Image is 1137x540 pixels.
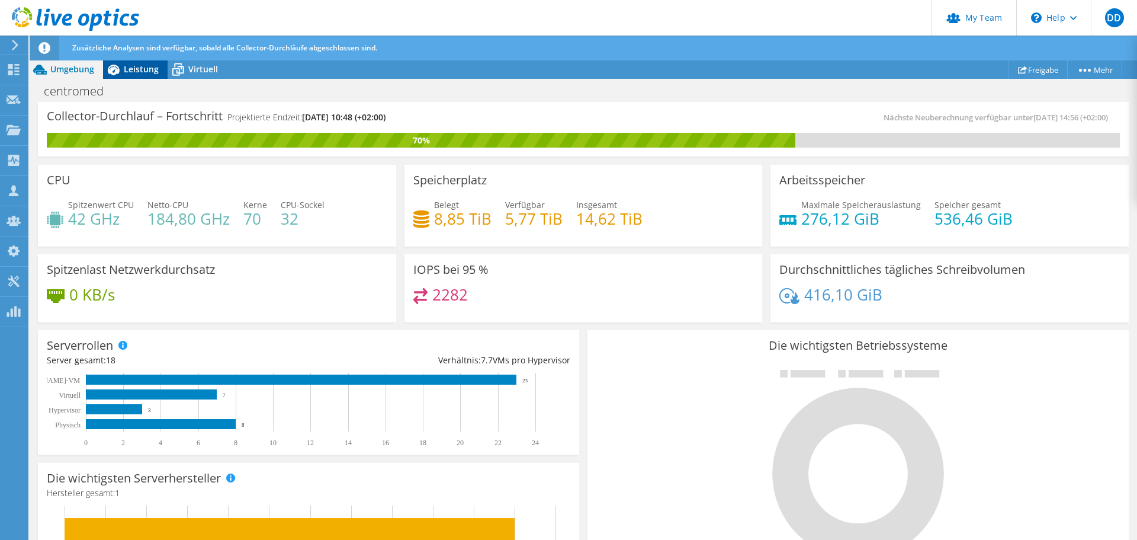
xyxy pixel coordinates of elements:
a: Mehr [1067,60,1122,79]
span: Kerne [243,199,267,210]
text: 16 [382,439,389,447]
a: Freigabe [1008,60,1068,79]
text: 14 [345,439,352,447]
h3: CPU [47,174,70,187]
h4: 32 [281,212,325,225]
h4: Hersteller gesamt: [47,487,570,500]
div: Verhältnis: VMs pro Hypervisor [309,354,570,367]
span: Virtuell [188,63,218,75]
span: Netto-CPU [147,199,188,210]
h4: 2282 [432,288,468,301]
span: Zusätzliche Analysen sind verfügbar, sobald alle Collector-Durchläufe abgeschlossen sind. [72,43,377,53]
span: Belegt [434,199,459,210]
span: 18 [106,354,115,366]
span: Speicher gesamt [934,199,1001,210]
span: Spitzenwert CPU [68,199,134,210]
h4: 70 [243,212,267,225]
h1: centromed [38,85,122,98]
text: 8 [234,439,237,447]
text: 3 [148,407,151,413]
text: Hypervisor [49,406,81,414]
h4: 184,80 GHz [147,212,230,225]
span: [DATE] 14:56 (+02:00) [1033,112,1108,123]
h3: Speicherplatz [413,174,487,187]
text: Virtuell [59,391,81,400]
text: 10 [269,439,277,447]
h3: IOPS bei 95 % [413,263,489,276]
h4: 42 GHz [68,212,134,225]
h4: 14,62 TiB [576,212,643,225]
h3: Durchschnittliches tägliches Schreibvolumen [779,263,1025,276]
span: Nächste Neuberechnung verfügbar unter [884,112,1114,123]
span: Umgebung [50,63,94,75]
text: 24 [532,439,539,447]
text: 6 [197,439,200,447]
text: 7 [223,392,226,398]
span: Insgesamt [576,199,617,210]
text: 12 [307,439,314,447]
text: 23 [522,378,528,384]
text: 8 [242,422,245,428]
h3: Serverrollen [47,339,113,352]
h4: 5,77 TiB [505,212,563,225]
div: Server gesamt: [47,354,309,367]
span: Leistung [124,63,159,75]
text: 4 [159,439,162,447]
text: Physisch [55,421,81,429]
span: 7.7 [481,354,493,366]
h4: 416,10 GiB [804,288,882,301]
h3: Die wichtigsten Serverhersteller [47,472,221,485]
span: 1 [115,487,120,499]
span: DD [1105,8,1124,27]
span: CPU-Sockel [281,199,325,210]
text: 20 [457,439,464,447]
h3: Die wichtigsten Betriebssysteme [596,339,1120,352]
text: 22 [494,439,502,447]
text: 2 [121,439,125,447]
text: 18 [419,439,426,447]
text: 0 [84,439,88,447]
h4: Projektierte Endzeit: [227,111,386,124]
h4: 536,46 GiB [934,212,1013,225]
h4: 8,85 TiB [434,212,492,225]
svg: \n [1031,12,1042,23]
h4: 0 KB/s [69,288,115,301]
h4: 276,12 GiB [801,212,921,225]
h3: Spitzenlast Netzwerkdurchsatz [47,263,215,276]
span: [DATE] 10:48 (+02:00) [302,111,386,123]
span: Verfügbar [505,199,545,210]
div: 70% [47,134,795,147]
h3: Arbeitsspeicher [779,174,865,187]
span: Maximale Speicherauslastung [801,199,921,210]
